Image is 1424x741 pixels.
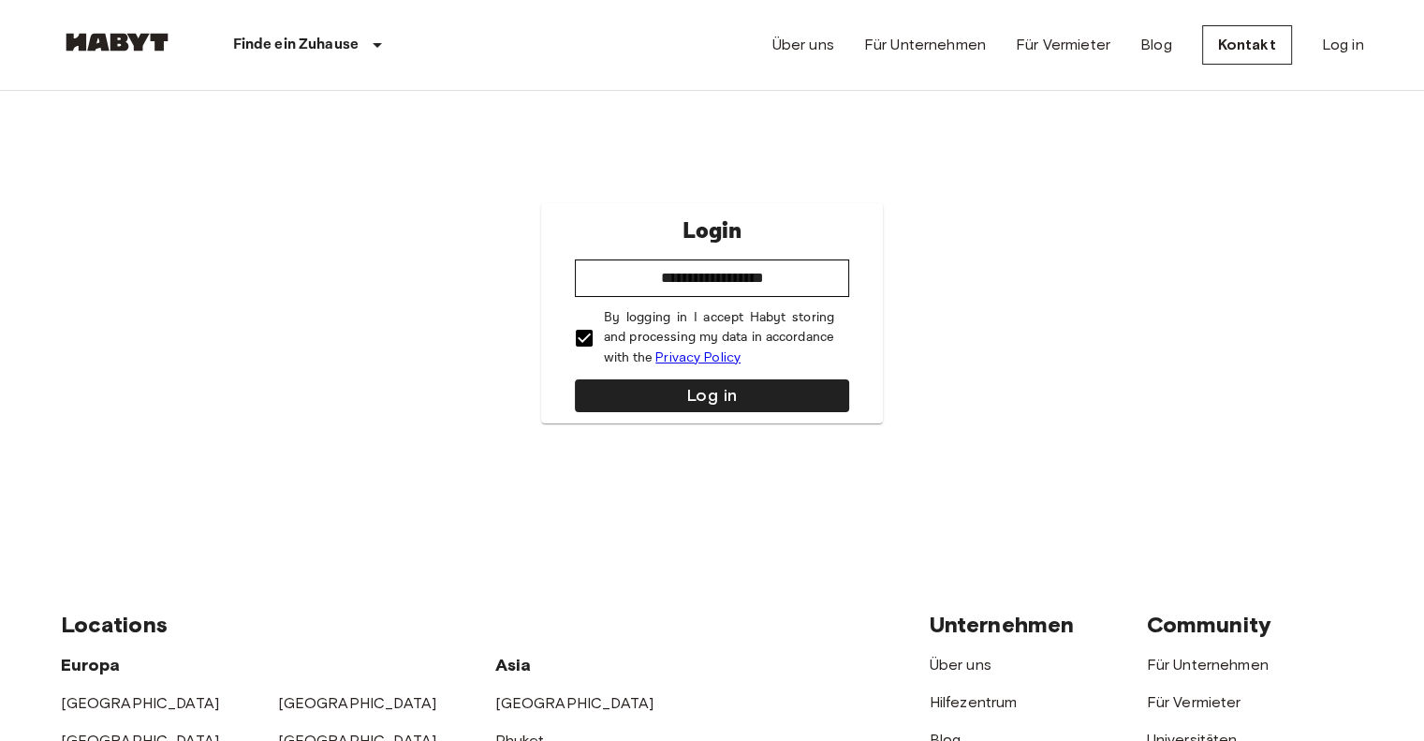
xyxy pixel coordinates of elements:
[278,694,437,712] a: [GEOGRAPHIC_DATA]
[772,34,834,56] a: Über uns
[1016,34,1110,56] a: Für Vermieter
[1147,693,1241,711] a: Für Vermieter
[1322,34,1364,56] a: Log in
[61,611,168,638] span: Locations
[604,308,834,368] p: By logging in I accept Habyt storing and processing my data in accordance with the
[61,694,220,712] a: [GEOGRAPHIC_DATA]
[1147,656,1269,674] a: Für Unternehmen
[864,34,986,56] a: Für Unternehmen
[233,34,360,56] p: Finde ein Zuhause
[575,379,849,412] button: Log in
[682,215,741,248] p: Login
[1202,25,1292,65] a: Kontakt
[495,694,654,712] a: [GEOGRAPHIC_DATA]
[930,693,1018,711] a: Hilfezentrum
[930,611,1075,638] span: Unternehmen
[1140,34,1172,56] a: Blog
[495,655,532,675] span: Asia
[61,655,121,675] span: Europa
[1147,611,1271,638] span: Community
[61,33,173,52] img: Habyt
[930,656,991,674] a: Über uns
[655,349,741,365] a: Privacy Policy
